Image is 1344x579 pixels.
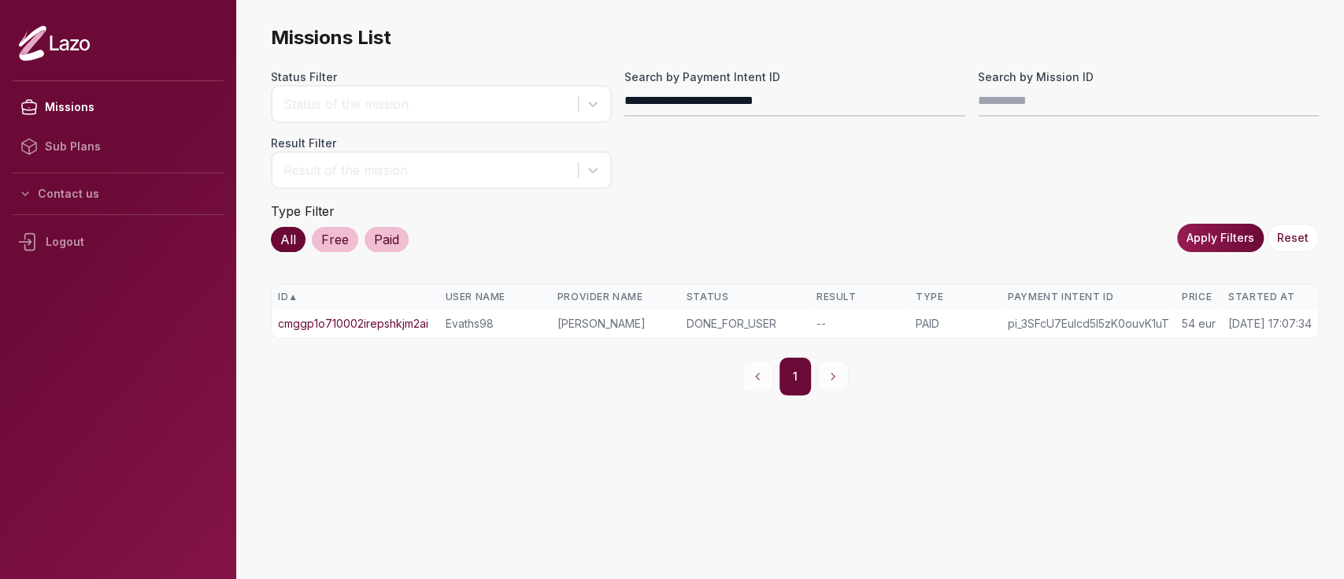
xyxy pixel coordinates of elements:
label: Result Filter [271,135,612,151]
label: Status Filter [271,69,612,85]
a: Sub Plans [13,127,224,166]
a: cmggp1o710002irepshkjm2ai [278,316,428,332]
button: 1 [779,358,811,395]
div: Result of the mission [283,161,570,180]
label: Type Filter [271,203,335,219]
div: Logout [13,221,224,262]
div: All [271,227,305,252]
div: Evaths98 [446,316,545,332]
a: Missions [13,87,224,127]
span: Missions List [271,25,1319,50]
div: [PERSON_NAME] [557,316,674,332]
div: PAID [916,316,995,332]
div: Price [1182,291,1216,303]
div: Payment Intent ID [1008,291,1169,303]
button: Apply Filters [1177,224,1264,252]
div: Paid [365,227,409,252]
div: Result [816,291,903,303]
button: Contact us [13,180,224,208]
div: Provider Name [557,291,674,303]
div: User Name [446,291,545,303]
div: -- [816,316,903,332]
div: 54 eur [1182,316,1216,332]
div: Started At [1228,291,1312,303]
div: [DATE] 17:07:34 [1228,316,1312,332]
div: pi_3SFcU7Eulcd5I5zK0ouvK1uT [1008,316,1169,332]
div: Free [312,227,358,252]
div: Status of the mission [283,95,570,113]
div: Type [916,291,995,303]
button: Reset [1267,224,1319,252]
label: Search by Payment Intent ID [624,69,965,85]
label: Search by Mission ID [978,69,1319,85]
div: ID [278,291,433,303]
div: DONE_FOR_USER [687,316,804,332]
div: Status [687,291,804,303]
span: ▲ [288,291,298,303]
